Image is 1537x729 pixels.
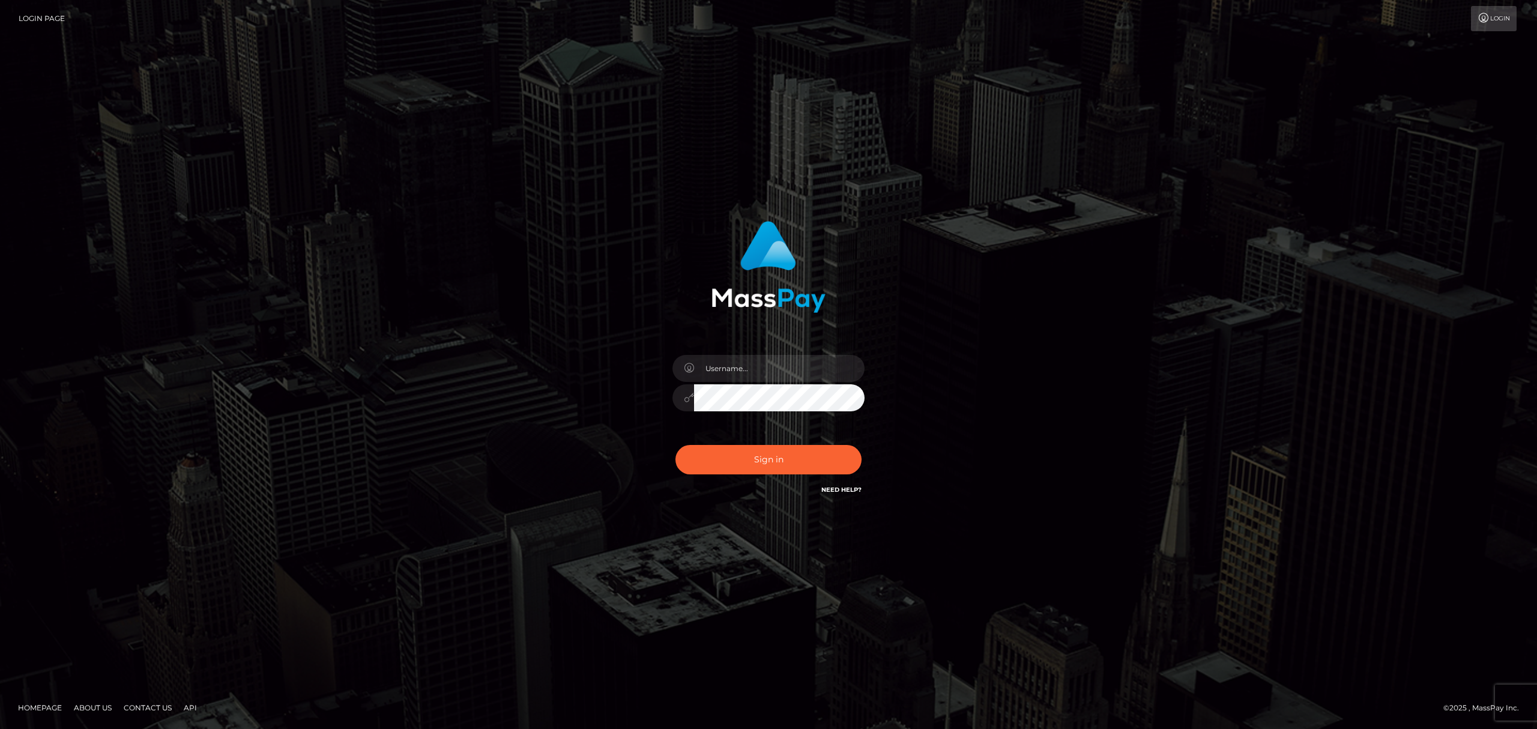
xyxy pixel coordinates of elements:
[694,355,865,382] input: Username...
[179,698,202,717] a: API
[69,698,116,717] a: About Us
[19,6,65,31] a: Login Page
[711,221,826,313] img: MassPay Login
[13,698,67,717] a: Homepage
[1471,6,1517,31] a: Login
[675,445,862,474] button: Sign in
[821,486,862,494] a: Need Help?
[119,698,177,717] a: Contact Us
[1443,701,1528,715] div: © 2025 , MassPay Inc.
